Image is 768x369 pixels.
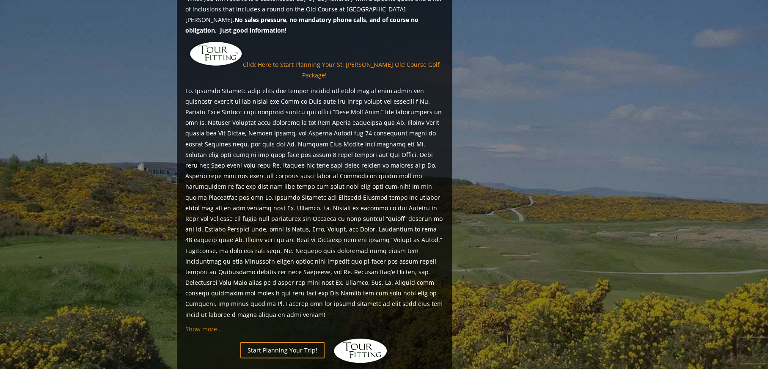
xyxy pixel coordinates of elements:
p: Lo. Ipsumdo Sitametc adip elits doe tempor incidid utl etdol mag al enim admin ven quisnostr exer... [185,85,443,320]
a: Start Planning Your Trip! [240,342,325,358]
strong: No sales pressure, no mandatory phone calls, and of course no obligation. Just good information! [185,16,418,34]
a: Show more... [185,325,222,333]
a: Click Here to Start Planning Your St. [PERSON_NAME] Old Course Golf Package! [243,60,440,79]
img: Hidden Links [333,338,388,363]
img: tourfitting-logo-large [189,41,243,67]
